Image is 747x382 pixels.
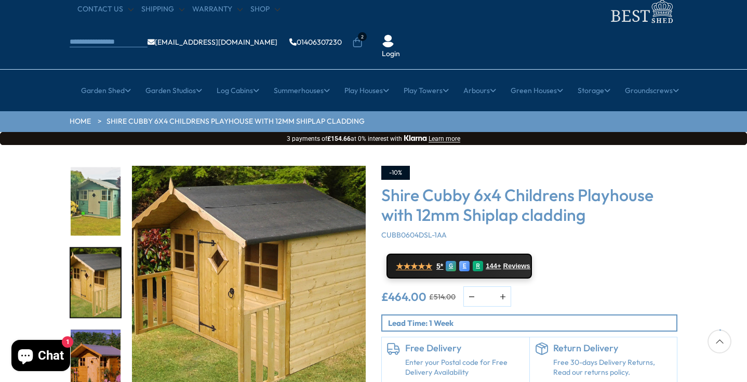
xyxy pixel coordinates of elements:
[77,4,134,15] a: CONTACT US
[344,77,389,103] a: Play Houses
[70,166,122,237] div: 5 / 7
[382,49,400,59] a: Login
[8,340,73,374] inbox-online-store-chat: Shopify online store chat
[429,293,456,300] del: £514.00
[503,262,530,270] span: Reviews
[553,358,672,378] p: Free 30-days Delivery Returns, Read our returns policy.
[141,4,184,15] a: Shipping
[289,38,342,46] a: 01406307230
[473,261,483,271] div: R
[553,343,672,354] h6: Return Delivery
[381,230,447,240] span: CUBB0604DSL-1AA
[71,248,121,318] img: CubbyPlayhouse_5_ab897ae6-ad49-44d5-8887-82920ddb9c62_200x200.jpg
[70,116,91,127] a: HOME
[381,291,426,302] ins: £464.00
[381,185,677,225] h3: Shire Cubby 6x4 Childrens Playhouse with 12mm Shiplap cladding
[148,38,277,46] a: [EMAIL_ADDRESS][DOMAIN_NAME]
[459,261,470,271] div: E
[578,77,610,103] a: Storage
[386,254,532,279] a: ★★★★★ 5* G E R 144+ Reviews
[217,77,259,103] a: Log Cabins
[71,167,121,236] img: CubbyPlayhouse_3_358ff462-b769-4a1a-ae82-11516f9a3b8d_200x200.jpg
[145,77,202,103] a: Garden Studios
[70,247,122,319] div: 6 / 7
[396,261,432,271] span: ★★★★★
[463,77,496,103] a: Arbours
[486,262,501,270] span: 144+
[446,261,456,271] div: G
[625,77,679,103] a: Groundscrews
[382,35,394,47] img: User Icon
[358,32,367,41] span: 2
[381,166,410,180] div: -10%
[405,358,524,378] a: Enter your Postal code for Free Delivery Availability
[388,318,676,328] p: Lead Time: 1 Week
[404,77,449,103] a: Play Towers
[106,116,365,127] a: Shire Cubby 6x4 Childrens Playhouse with 12mm Shiplap cladding
[192,4,243,15] a: Warranty
[405,343,524,354] h6: Free Delivery
[511,77,563,103] a: Green Houses
[352,37,363,48] a: 2
[250,4,280,15] a: Shop
[81,77,131,103] a: Garden Shed
[274,77,330,103] a: Summerhouses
